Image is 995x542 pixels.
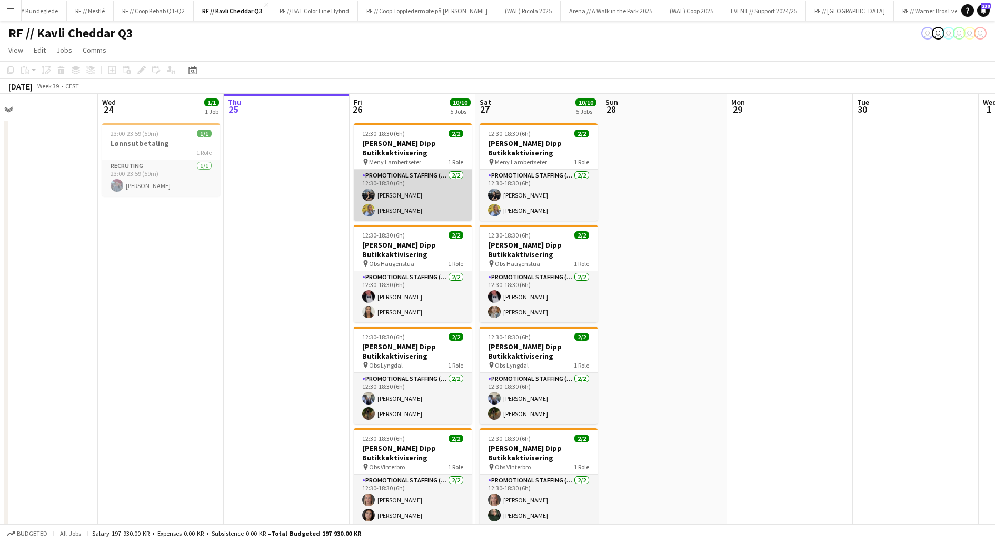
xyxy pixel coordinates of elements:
span: Comms [83,45,106,55]
h3: [PERSON_NAME] Dipp Butikkaktivisering [480,240,598,259]
span: 12:30-18:30 (6h) [488,333,531,341]
span: Thu [228,97,241,107]
button: RF // Nestlé [67,1,114,21]
span: Obs Lyngdal [495,361,529,369]
app-user-avatar: Alexander Skeppland Hole [921,27,934,40]
span: 2/2 [574,130,589,137]
app-job-card: 12:30-18:30 (6h)2/2[PERSON_NAME] Dipp Butikkaktivisering Obs Haugenstua1 RolePromotional Staffing... [354,225,472,322]
span: 1 Role [196,149,212,156]
span: 1 Role [448,158,463,166]
span: 12:30-18:30 (6h) [362,130,405,137]
span: 2/2 [449,130,463,137]
app-job-card: 12:30-18:30 (6h)2/2[PERSON_NAME] Dipp Butikkaktivisering Obs Lyngdal1 RolePromotional Staffing (P... [480,327,598,424]
app-card-role: Promotional Staffing (Promotional Staff)2/212:30-18:30 (6h)[PERSON_NAME][PERSON_NAME] [354,170,472,221]
span: View [8,45,23,55]
h3: [PERSON_NAME] Dipp Butikkaktivisering [354,342,472,361]
button: RF // Kavli Cheddar Q3 [194,1,271,21]
span: 26 [352,103,362,115]
span: 1 Role [448,260,463,268]
span: Sat [480,97,491,107]
span: Obs Vinterbro [495,463,531,471]
h3: [PERSON_NAME] Dipp Butikkaktivisering [354,240,472,259]
div: [DATE] [8,81,33,92]
button: RF // Coop Kebab Q1-Q2 [114,1,194,21]
span: 1/1 [204,98,219,106]
span: 12:30-18:30 (6h) [362,333,405,341]
button: Budgeted [5,528,49,539]
span: 23:00-23:59 (59m) [111,130,158,137]
h3: [PERSON_NAME] Dipp Butikkaktivisering [480,139,598,157]
span: 12:30-18:30 (6h) [488,435,531,442]
app-job-card: 12:30-18:30 (6h)2/2[PERSON_NAME] Dipp Butikkaktivisering Obs Lyngdal1 RolePromotional Staffing (P... [354,327,472,424]
span: 29 [730,103,745,115]
span: All jobs [58,529,83,537]
span: 1 Role [448,463,463,471]
app-card-role: Promotional Staffing (Promotional Staff)2/212:30-18:30 (6h)[PERSON_NAME][PERSON_NAME] [480,475,598,526]
span: Obs Vinterbro [369,463,405,471]
span: Tue [857,97,869,107]
span: Budgeted [17,530,47,537]
app-job-card: 23:00-23:59 (59m)1/1Lønnsutbetaling1 RoleRecruting1/123:00-23:59 (59m)[PERSON_NAME] [102,123,220,196]
div: 12:30-18:30 (6h)2/2[PERSON_NAME] Dipp Butikkaktivisering Obs Vinterbro1 RolePromotional Staffing ... [354,428,472,526]
div: Salary 197 930.00 KR + Expenses 0.00 KR + Subsistence 0.00 KR = [92,529,361,537]
h3: [PERSON_NAME] Dipp Butikkaktivisering [480,342,598,361]
app-card-role: Promotional Staffing (Promotional Staff)2/212:30-18:30 (6h)[PERSON_NAME][PERSON_NAME] [354,475,472,526]
span: 1 Role [574,260,589,268]
span: 10/10 [450,98,471,106]
a: 230 [977,4,990,17]
button: RF // Warner Bros Event [894,1,972,21]
span: Edit [34,45,46,55]
app-job-card: 12:30-18:30 (6h)2/2[PERSON_NAME] Dipp Butikkaktivisering Obs Haugenstua1 RolePromotional Staffing... [480,225,598,322]
span: 12:30-18:30 (6h) [362,231,405,239]
app-card-role: Promotional Staffing (Promotional Staff)2/212:30-18:30 (6h)[PERSON_NAME][PERSON_NAME] [354,373,472,424]
span: 25 [226,103,241,115]
span: 27 [478,103,491,115]
app-card-role: Promotional Staffing (Promotional Staff)2/212:30-18:30 (6h)[PERSON_NAME][PERSON_NAME] [480,271,598,322]
span: 30 [855,103,869,115]
button: RF // Coop Toppledermøte på [PERSON_NAME] [358,1,496,21]
span: 2/2 [449,333,463,341]
div: 5 Jobs [450,107,470,115]
h3: [PERSON_NAME] Dipp Butikkaktivisering [354,139,472,157]
button: Arena // A Walk in the Park 2025 [561,1,661,21]
span: Fri [354,97,362,107]
span: Meny Lambertseter [495,158,547,166]
app-job-card: 12:30-18:30 (6h)2/2[PERSON_NAME] Dipp Butikkaktivisering Meny Lambertseter1 RolePromotional Staff... [354,123,472,221]
div: 5 Jobs [576,107,596,115]
span: 230 [981,3,991,9]
span: 2/2 [574,435,589,442]
app-job-card: 12:30-18:30 (6h)2/2[PERSON_NAME] Dipp Butikkaktivisering Meny Lambertseter1 RolePromotional Staff... [480,123,598,221]
span: 12:30-18:30 (6h) [488,231,531,239]
span: 12:30-18:30 (6h) [488,130,531,137]
span: 1 Role [574,361,589,369]
button: (WAL) Ricola 2025 [496,1,561,21]
span: 24 [101,103,116,115]
div: 1 Job [205,107,218,115]
a: Comms [78,43,111,57]
span: Week 39 [35,82,61,90]
a: View [4,43,27,57]
span: 1 Role [574,463,589,471]
span: Obs Haugenstua [495,260,540,268]
h3: Lønnsutbetaling [102,139,220,148]
button: EVENT // Support 2024/25 [722,1,806,21]
app-user-avatar: Alexander Skeppland Hole [932,27,944,40]
span: Sun [605,97,618,107]
a: Edit [29,43,50,57]
a: Jobs [52,43,76,57]
div: CEST [65,82,79,90]
app-user-avatar: Alexander Skeppland Hole [953,27,966,40]
button: RF // BAT Color Line Hybrid [271,1,358,21]
app-user-avatar: Alexander Skeppland Hole [942,27,955,40]
span: Mon [731,97,745,107]
app-user-avatar: Alexander Skeppland Hole [963,27,976,40]
span: Meny Lambertseter [369,158,421,166]
button: RF // [GEOGRAPHIC_DATA] [806,1,894,21]
span: 2/2 [449,231,463,239]
button: (WAL) Coop 2025 [661,1,722,21]
span: 1/1 [197,130,212,137]
div: 12:30-18:30 (6h)2/2[PERSON_NAME] Dipp Butikkaktivisering Obs Vinterbro1 RolePromotional Staffing ... [480,428,598,526]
